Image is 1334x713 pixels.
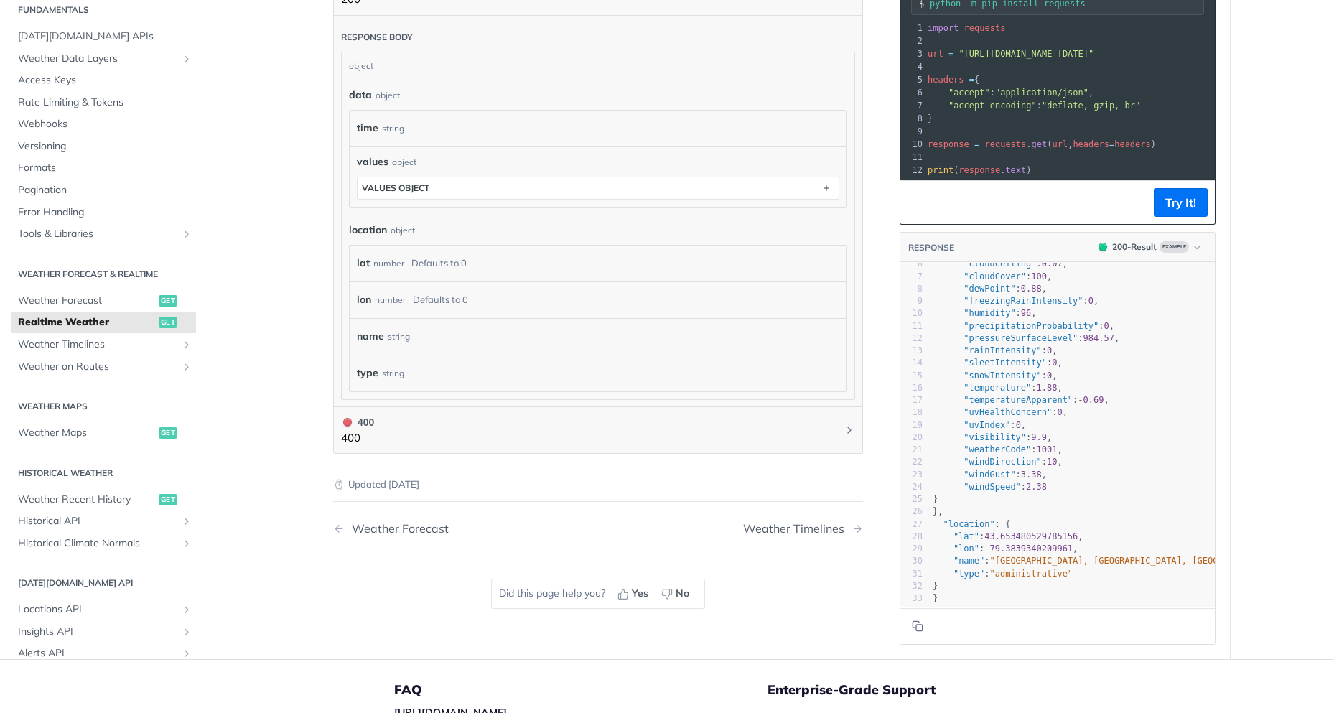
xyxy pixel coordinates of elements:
span: : , [933,345,1058,355]
h5: Enterprise-Grade Support [768,681,1104,699]
span: : , [933,419,1026,429]
div: string [388,326,410,347]
span: 984.57 [1083,333,1114,343]
div: 28 [900,531,923,543]
span: Weather Recent History [18,492,155,506]
span: text [1005,165,1026,175]
div: Did this page help you? [491,579,705,609]
a: Versioning [11,136,196,157]
span: 1.88 [1037,383,1058,393]
span: = [1109,139,1114,149]
div: string [382,118,404,139]
div: 7 [900,99,925,112]
a: Historical APIShow subpages for Historical API [11,511,196,532]
div: 22 [900,456,923,468]
div: 8 [900,112,925,125]
h2: Weather Forecast & realtime [11,268,196,281]
svg: Chevron [844,424,855,436]
span: "location" [943,518,994,528]
div: 14 [900,357,923,369]
span: Webhooks [18,117,192,131]
span: 3.38 [1021,469,1042,479]
button: Show subpages for Weather Data Layers [181,52,192,64]
span: : { [933,518,1010,528]
span: [DATE][DOMAIN_NAME] APIs [18,29,192,44]
span: "windDirection" [964,457,1041,467]
div: 30 [900,555,923,567]
span: requests [985,139,1027,149]
div: 200 - Result [1112,241,1157,253]
button: Show subpages for Weather Timelines [181,339,192,350]
span: 200 [1099,243,1107,251]
div: 16 [900,382,923,394]
span: print [928,165,953,175]
span: : , [933,258,1068,269]
p: 400 [341,430,374,447]
div: object [376,89,400,102]
nav: Pagination Controls [333,508,863,550]
span: "uvHealthConcern" [964,407,1052,417]
span: import [928,23,958,33]
div: 25 [900,493,923,505]
div: object [392,156,416,169]
span: : , [933,457,1063,467]
span: Yes [632,586,648,601]
span: Error Handling [18,205,192,220]
div: 31 [900,567,923,579]
span: : , [933,444,1063,455]
span: } [933,593,938,603]
span: "deflate, gzip, br" [1042,101,1140,111]
span: = [974,139,979,149]
a: Weather Recent Historyget [11,488,196,510]
span: "administrative" [990,568,1073,578]
p: Updated [DATE] [333,477,863,492]
span: 0 [1088,296,1093,306]
span: "snowIntensity" [964,370,1041,380]
span: : , [933,469,1047,479]
span: "application/json" [995,88,1088,98]
div: number [375,289,406,310]
span: 0 [1047,370,1052,380]
span: Rate Limiting & Tokens [18,95,192,110]
label: lon [357,289,371,310]
div: 33 [900,592,923,605]
a: Historical Climate NormalsShow subpages for Historical Climate Normals [11,533,196,554]
a: Locations APIShow subpages for Locations API [11,599,196,620]
span: values [357,154,388,169]
div: 11 [900,320,923,332]
span: : , [933,284,1047,294]
a: Error Handling [11,202,196,223]
a: Alerts APIShow subpages for Alerts API [11,643,196,664]
span: { [928,75,979,85]
div: 15 [900,369,923,381]
button: Show subpages for Locations API [181,604,192,615]
button: No [656,583,697,605]
span: : , [933,432,1052,442]
span: 400 [343,418,352,427]
span: Versioning [18,139,192,154]
span: "humidity" [964,308,1015,318]
span: get [159,427,177,439]
div: 11 [900,151,925,164]
span: 0 [1104,320,1109,330]
a: Weather TimelinesShow subpages for Weather Timelines [11,334,196,355]
label: time [357,118,378,139]
span: 100 [1031,271,1047,281]
span: response [958,165,1000,175]
span: url [928,49,943,59]
button: 400 400400 [341,414,855,447]
span: "sleetIntensity" [964,358,1047,368]
div: 29 [900,543,923,555]
a: Webhooks [11,113,196,135]
div: 9 [900,125,925,138]
a: Access Keys [11,70,196,91]
div: 4 [900,60,925,73]
span: 2.38 [1026,482,1047,492]
button: Try It! [1154,188,1208,217]
div: 200 [333,16,863,407]
span: 0 [1057,407,1062,417]
div: 24 [900,481,923,493]
span: Weather Maps [18,426,155,440]
span: : , [933,296,1099,306]
span: get [159,493,177,505]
